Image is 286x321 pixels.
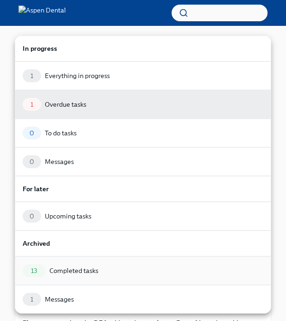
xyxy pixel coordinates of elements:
a: For later [15,176,271,202]
a: 13Completed tasks [15,256,271,285]
h6: For later [23,184,263,194]
span: 1 [25,73,39,79]
span: 1 [25,296,39,303]
div: Messages [45,295,74,304]
a: In progress [15,36,271,61]
span: 0 [24,213,40,220]
div: To do tasks [45,128,77,138]
div: Upcoming tasks [45,212,91,221]
span: 0 [24,158,40,165]
span: 13 [25,267,43,274]
a: 1Overdue tasks [15,90,271,119]
a: 1Messages [15,285,271,314]
a: 0To do tasks [15,119,271,147]
a: 0Upcoming tasks [15,202,271,230]
span: 0 [24,130,40,137]
a: 1Everything in progress [15,61,271,90]
div: Completed tasks [49,266,98,275]
a: Archived [15,230,271,256]
div: Messages [45,157,74,166]
span: 1 [25,101,39,108]
h6: In progress [23,43,263,54]
h6: Archived [23,238,263,248]
a: 0Messages [15,147,271,176]
div: Overdue tasks [45,100,86,109]
div: Everything in progress [45,71,110,80]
